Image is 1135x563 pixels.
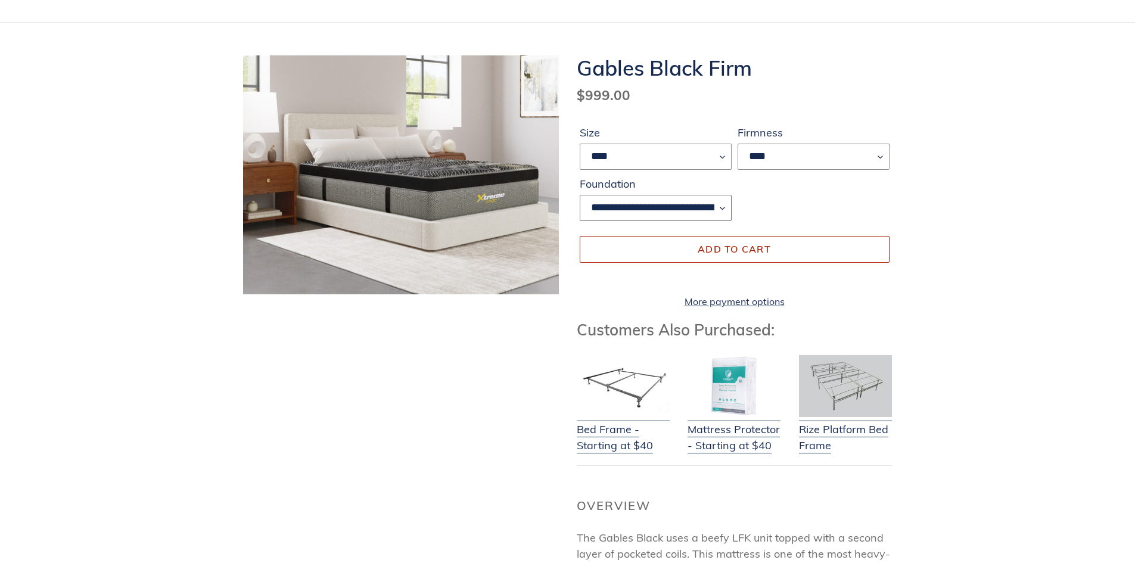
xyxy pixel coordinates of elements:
a: More payment options [580,294,890,309]
button: Add to cart [580,236,890,262]
img: Bed Frame [577,355,670,417]
label: Size [580,125,732,141]
a: Bed Frame - Starting at $40 [577,406,670,453]
label: Firmness [738,125,890,141]
a: Rize Platform Bed Frame [799,406,892,453]
a: Mattress Protector - Starting at $40 [688,406,780,453]
h2: Overview [577,499,893,513]
img: Mattress Protector [688,355,780,417]
label: Foundation [580,176,732,192]
span: Add to cart [698,243,771,255]
span: $999.00 [577,86,630,104]
h3: Customers Also Purchased: [577,321,893,339]
h1: Gables Black Firm [577,55,893,80]
img: Adjustable Base [799,355,892,417]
